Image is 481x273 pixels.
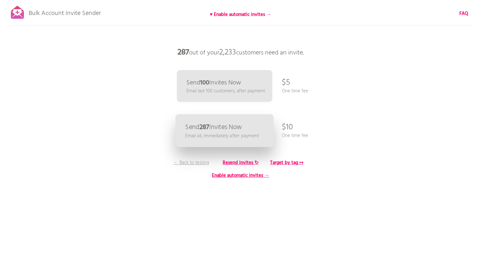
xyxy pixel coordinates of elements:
[176,114,274,147] a: Send287Invites Now Email all, immediately after payment
[282,73,290,92] p: $5
[282,132,308,139] p: One time fee
[186,88,265,95] p: Email last 100 customers, after payment
[177,70,272,102] a: Send100Invites Now Email last 100 customers, after payment
[210,11,271,18] b: ♥ Enable automatic invites →
[199,122,209,133] b: 287
[178,46,189,59] b: 287
[185,132,259,140] p: Email all, immediately after payment
[186,80,241,86] p: Send Invites Now
[223,159,259,167] b: Resend invites ↻
[200,78,209,88] b: 100
[219,46,236,59] span: 2,233
[282,118,293,137] p: $10
[145,43,336,62] p: out of your customers need an invite.
[167,159,215,166] p: ← Back to testing
[185,124,242,131] p: Send Invites Now
[459,10,468,17] a: FAQ
[270,159,303,167] b: Target by tag ↦
[282,88,308,95] p: One time fee
[212,172,269,179] b: Enable automatic invites →
[29,4,101,20] p: Bulk Account Invite Sender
